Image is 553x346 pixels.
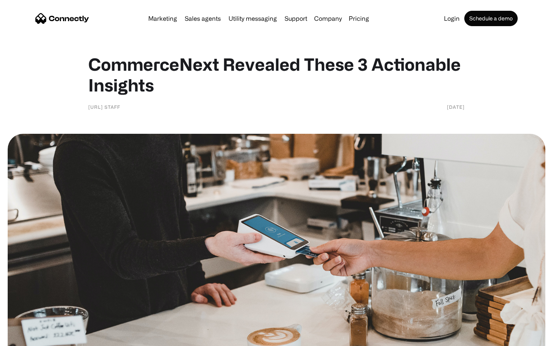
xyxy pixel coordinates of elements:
[182,15,224,22] a: Sales agents
[145,15,180,22] a: Marketing
[441,15,463,22] a: Login
[15,333,46,343] ul: Language list
[281,15,310,22] a: Support
[8,333,46,343] aside: Language selected: English
[346,15,372,22] a: Pricing
[88,54,465,95] h1: CommerceNext Revealed These 3 Actionable Insights
[225,15,280,22] a: Utility messaging
[88,103,120,111] div: [URL] Staff
[314,13,342,24] div: Company
[464,11,518,26] a: Schedule a demo
[447,103,465,111] div: [DATE]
